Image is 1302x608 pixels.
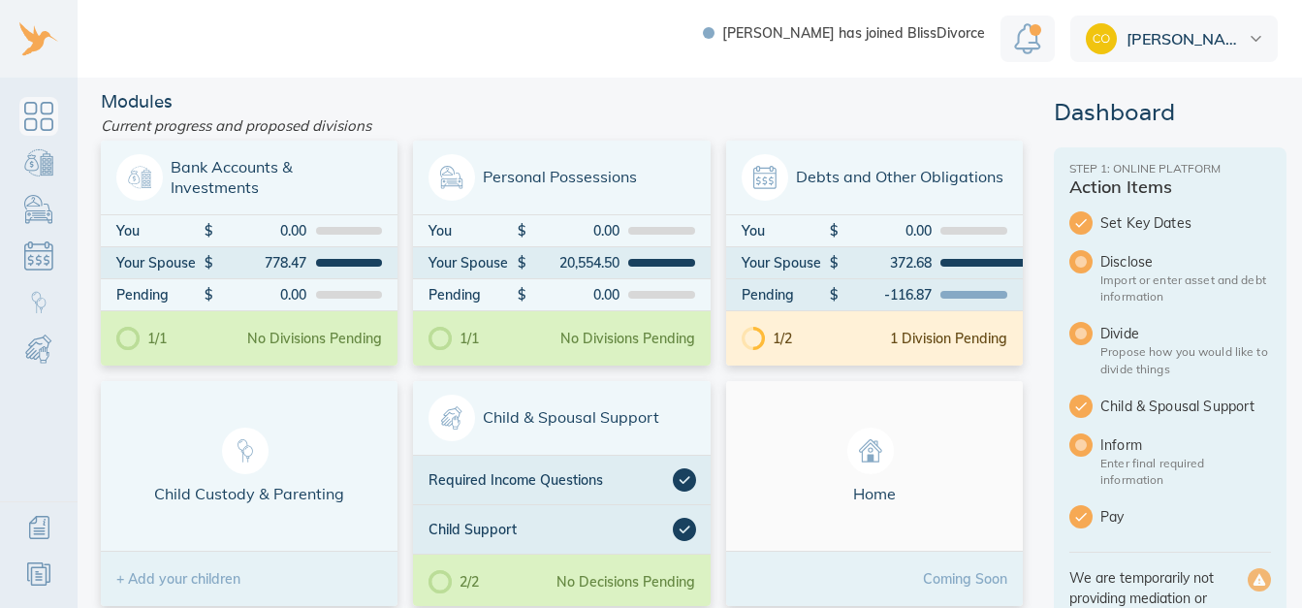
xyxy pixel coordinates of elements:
img: dropdown.svg [1250,36,1262,42]
div: 1/2 [742,327,792,350]
span: Bank Accounts & Investments [116,154,382,201]
span: [PERSON_NAME] has joined BlissDivorce [722,26,985,40]
div: 2/2 [429,570,479,593]
div: Your Spouse [116,256,205,270]
div: 778.47 [214,256,306,270]
div: $ [830,288,840,302]
p: Propose how you would like to divide things [1100,343,1271,376]
div: No Divisions Pending [247,332,382,345]
div: 1/1 [116,327,167,350]
a: Debts and Other ObligationsYou$0.00Your Spouse$372.68Pending$-116.871/21 Division Pending [726,141,1023,366]
div: $ [205,256,214,270]
span: Set Key Dates [1100,213,1271,233]
div: 1 Division Pending [890,332,1007,345]
p: Import or enter asset and debt information [1100,272,1271,304]
div: 0.00 [526,224,619,238]
div: You [429,224,517,238]
img: 5b395fa5c895e4200bdf5130dab74a0c [1086,23,1117,54]
span: Child & Spousal Support [429,395,694,441]
a: Child Custody & Parenting+ Add your children [101,381,397,606]
div: 0.00 [214,224,306,238]
a: Additional Information [19,508,58,547]
a: Resources [19,555,58,593]
span: Pay [1100,507,1271,527]
div: Coming Soon [923,572,1007,586]
div: 0.00 [526,288,619,302]
div: $ [830,256,840,270]
div: $ [518,288,527,302]
div: $ [518,256,527,270]
a: Child & Spousal SupportRequired Income QuestionsChild Support2/2No Decisions Pending [413,381,710,606]
div: Required Income Questions [429,468,672,492]
div: Pending [429,288,517,302]
div: 372.68 [840,256,932,270]
div: 1/1 [429,327,479,350]
div: Action Items [1069,178,1271,196]
a: Bank Accounts & Investments [19,144,58,182]
div: Dashboard [1054,101,1286,124]
div: -116.87 [840,288,932,302]
img: Notification [1014,23,1041,54]
div: You [116,224,205,238]
div: 0.00 [840,224,932,238]
div: Modules [93,93,1031,111]
span: Child & Spousal Support [1100,397,1271,416]
div: 20,554.50 [526,256,619,270]
div: Pending [116,288,205,302]
span: Disclose [1100,252,1271,272]
a: Bank Accounts & InvestmentsYou$0.00Your Spouse$778.47Pending$0.001/1No Divisions Pending [101,141,397,366]
a: Child & Spousal Support [19,330,58,368]
div: No Decisions Pending [556,575,695,589]
div: $ [205,288,214,302]
div: Your Spouse [742,256,830,270]
a: Personal Possessions [19,190,58,229]
div: Your Spouse [429,256,517,270]
div: $ [518,224,527,238]
div: No Divisions Pending [560,332,695,345]
p: Enter final required information [1100,455,1271,488]
span: Child Custody & Parenting [116,428,382,504]
span: Home [742,428,1007,504]
div: Current progress and proposed divisions [93,111,1031,141]
div: You [742,224,830,238]
div: Step 1: Online Platform [1069,163,1271,175]
span: [PERSON_NAME] [1127,31,1245,47]
div: $ [830,224,840,238]
a: Debts & Obligations [19,237,58,275]
a: Dashboard [19,97,58,136]
div: Pending [742,288,830,302]
a: Personal PossessionsYou$0.00Your Spouse$20,554.50Pending$0.001/1No Divisions Pending [413,141,710,366]
a: HomeComing Soon [726,381,1023,606]
div: + Add your children [101,552,397,606]
span: Divide [1100,324,1271,343]
div: 0.00 [214,288,306,302]
div: Child Support [429,518,672,541]
span: Personal Possessions [429,154,694,201]
div: $ [205,224,214,238]
span: Inform [1100,435,1271,455]
span: Debts and Other Obligations [742,154,1007,201]
a: Child Custody & Parenting [19,283,58,322]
